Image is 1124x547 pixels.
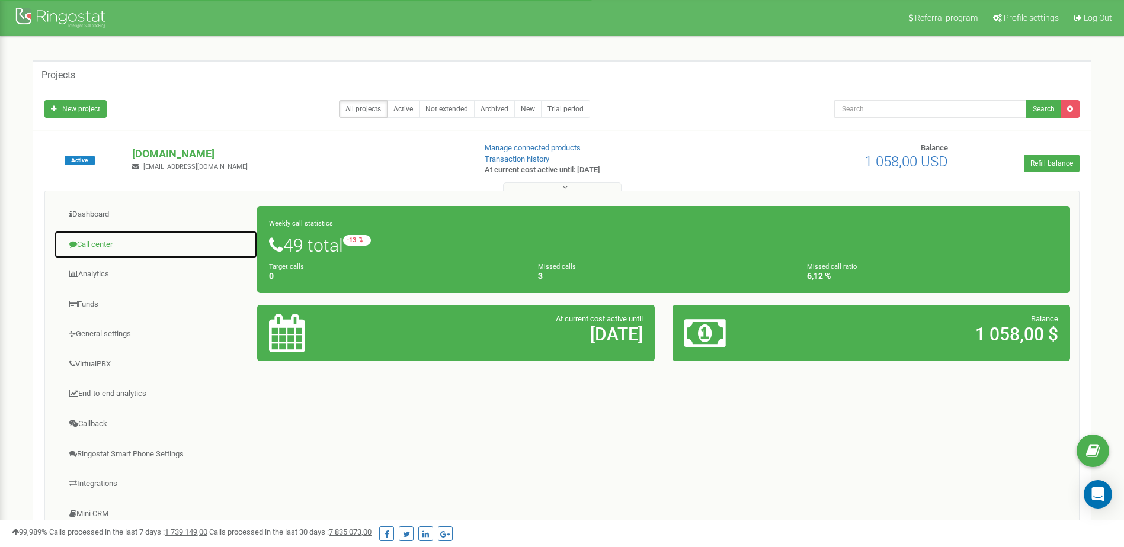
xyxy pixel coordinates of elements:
p: [DOMAIN_NAME] [132,146,465,162]
a: Funds [54,290,258,319]
a: New [514,100,542,118]
a: Analytics [54,260,258,289]
a: Mini CRM [54,500,258,529]
h2: 1 058,00 $ [815,324,1058,344]
input: Search [834,100,1027,118]
a: Active [387,100,420,118]
span: Balance [921,143,948,152]
a: Integrations [54,469,258,498]
h1: 49 total [269,235,1058,255]
a: Dashboard [54,200,258,229]
h4: 6,12 % [807,272,1058,281]
span: 1 058,00 USD [864,153,948,170]
div: Open Intercom Messenger [1084,480,1112,509]
u: 7 835 073,00 [329,527,372,536]
a: VirtualPBX [54,350,258,379]
a: Transaction history [485,155,549,163]
a: Call center [54,230,258,259]
a: All projects [339,100,388,118]
span: Referral program [915,13,978,22]
a: End-to-end analytics [54,379,258,408]
a: Not extended [419,100,475,118]
small: Weekly call statistics [269,220,333,227]
span: Active [65,156,95,165]
a: Trial period [541,100,590,118]
small: -13 [343,235,371,246]
h4: 3 [538,272,789,281]
button: Search [1026,100,1061,118]
small: Missed call ratio [807,263,857,271]
h5: Projects [41,70,75,81]
span: Balance [1031,314,1058,323]
small: Target calls [269,263,304,271]
u: 1 739 149,00 [165,527,207,536]
span: Log Out [1084,13,1112,22]
a: Callback [54,410,258,439]
span: 99,989% [12,527,47,536]
a: Archived [474,100,515,118]
a: General settings [54,320,258,349]
span: Calls processed in the last 7 days : [49,527,207,536]
span: Profile settings [1004,13,1059,22]
p: At current cost active until: [DATE] [485,165,730,176]
a: Ringostat Smart Phone Settings [54,440,258,469]
h4: 0 [269,272,520,281]
small: Missed calls [538,263,576,271]
span: At current cost active until [556,314,643,323]
a: Manage connected products [485,143,581,152]
a: New project [44,100,107,118]
span: Calls processed in the last 30 days : [209,527,372,536]
a: Refill balance [1024,155,1080,172]
h2: [DATE] [399,324,643,344]
span: [EMAIL_ADDRESS][DOMAIN_NAME] [143,163,248,170]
